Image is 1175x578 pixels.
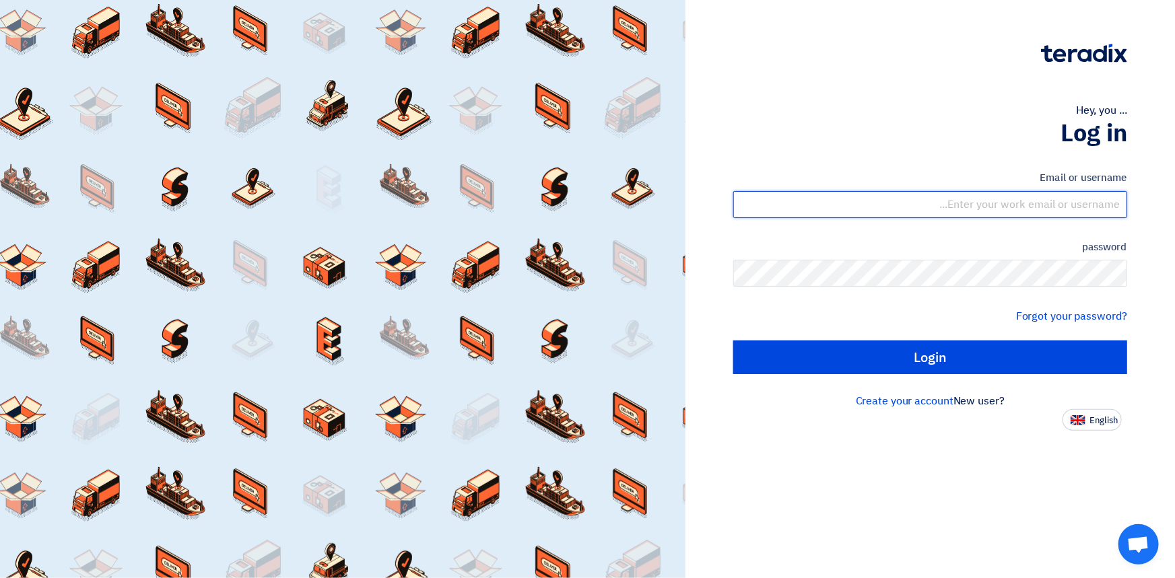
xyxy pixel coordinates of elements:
[1040,170,1127,185] font: Email or username
[1016,308,1127,324] a: Forgot your password?
[1082,240,1127,254] font: password
[1071,415,1085,425] img: en-US.png
[1061,115,1127,151] font: Log in
[1041,44,1127,63] img: Teradix logo
[856,393,953,409] a: Create your account
[733,340,1127,374] input: Login
[953,393,1005,409] font: New user?
[1118,524,1159,565] div: Open chat
[1076,102,1127,118] font: Hey, you ...
[1089,414,1118,427] font: English
[1063,409,1122,431] button: English
[733,191,1127,218] input: Enter your work email or username...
